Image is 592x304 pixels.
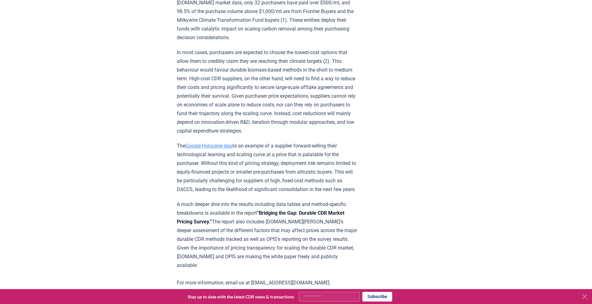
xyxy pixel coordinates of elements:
p: In most cases, purchasers are expected to choose the lowest-cost options that allow them to credi... [177,48,359,135]
p: A much deeper dive into the results including data tables and method-specific breakdowns is avail... [177,200,359,287]
strong: “Bridging the Gap: Durable CDR Market Pricing Survey.” [177,210,344,225]
p: The is an example of a supplier forward-selling their technological learning and scaling curve at... [177,142,359,194]
a: Google-Holocene deal [185,143,233,149]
